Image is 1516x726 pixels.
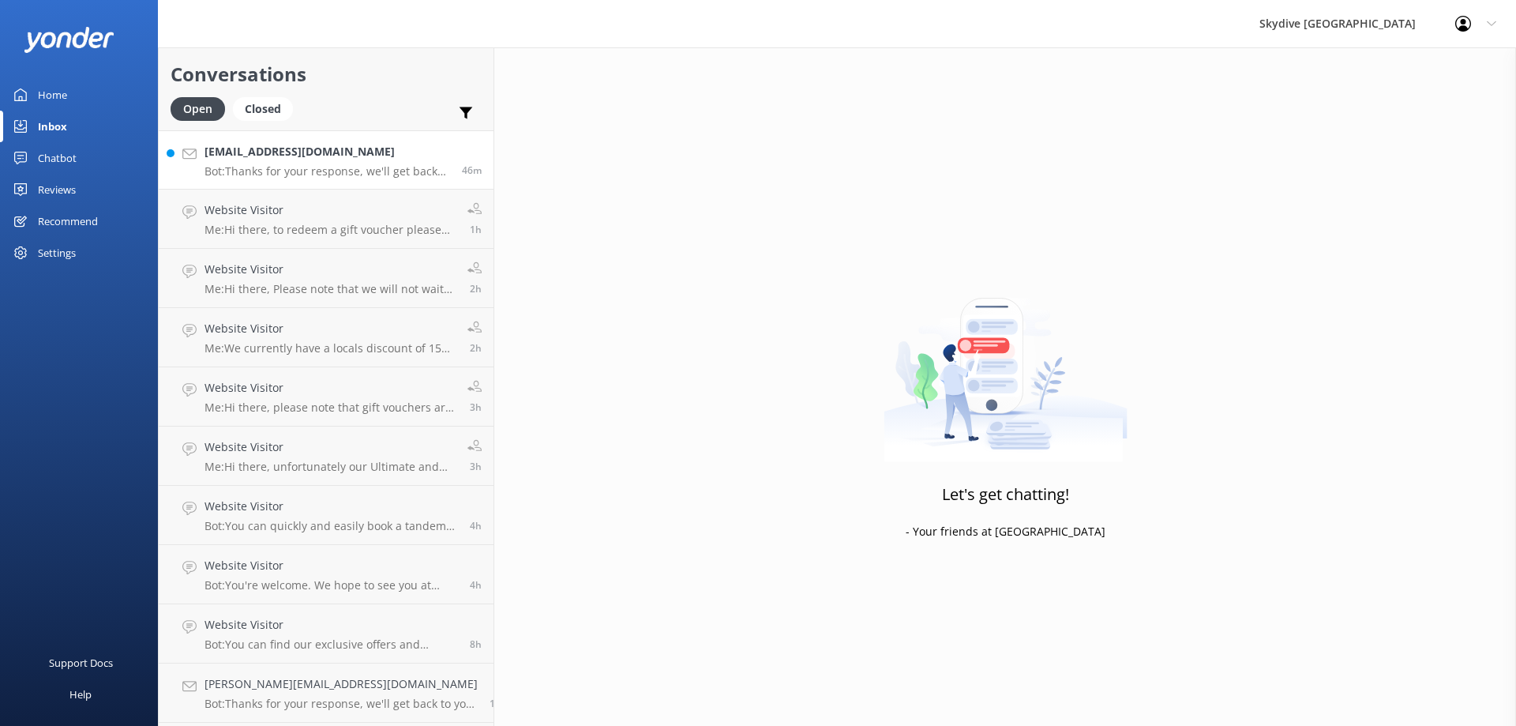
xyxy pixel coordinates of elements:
[205,282,456,296] p: Me: Hi there, Please note that we will not wait for you if you are late as the team are on tight ...
[470,401,482,414] span: Sep 07 2025 01:11pm (UTC +10:00) Australia/Brisbane
[205,401,456,415] p: Me: Hi there, please note that gift vouchers are none refundable but can be transferred to anothe...
[205,498,458,515] h4: Website Visitor
[205,261,456,278] h4: Website Visitor
[205,143,450,160] h4: [EMAIL_ADDRESS][DOMAIN_NAME]
[205,578,458,592] p: Bot: You're welcome. We hope to see you at [GEOGRAPHIC_DATA] [GEOGRAPHIC_DATA] soon!
[205,164,450,179] p: Bot: Thanks for your response, we'll get back to you as soon as we can during opening hours.
[205,320,456,337] h4: Website Visitor
[159,545,493,604] a: Website VisitorBot:You're welcome. We hope to see you at [GEOGRAPHIC_DATA] [GEOGRAPHIC_DATA] soon!4h
[38,111,67,142] div: Inbox
[233,97,293,121] div: Closed
[205,557,458,574] h4: Website Visitor
[38,142,77,174] div: Chatbot
[159,190,493,249] a: Website VisitorMe:Hi there, to redeem a gift voucher please call our team on [PHONE_NUMBER] :)1h
[205,379,456,397] h4: Website Visitor
[159,604,493,664] a: Website VisitorBot:You can find our exclusive offers and current deals by visiting our specials p...
[24,27,114,53] img: yonder-white-logo.png
[942,482,1069,507] h3: Let's get chatting!
[205,438,456,456] h4: Website Visitor
[470,519,482,532] span: Sep 07 2025 12:13pm (UTC +10:00) Australia/Brisbane
[205,460,456,474] p: Me: Hi there, unfortunately our Ultimate and dedicated packages are not available in [GEOGRAPHIC_...
[470,223,482,236] span: Sep 07 2025 02:16pm (UTC +10:00) Australia/Brisbane
[470,341,482,355] span: Sep 07 2025 02:10pm (UTC +10:00) Australia/Brisbane
[171,59,482,89] h2: Conversations
[171,100,233,117] a: Open
[159,427,493,486] a: Website VisitorMe:Hi there, unfortunately our Ultimate and dedicated packages are not available i...
[470,578,482,592] span: Sep 07 2025 12:12pm (UTC +10:00) Australia/Brisbane
[171,97,225,121] div: Open
[38,174,76,205] div: Reviews
[470,460,482,473] span: Sep 07 2025 01:10pm (UTC +10:00) Australia/Brisbane
[470,282,482,295] span: Sep 07 2025 02:11pm (UTC +10:00) Australia/Brisbane
[490,697,507,710] span: Sep 07 2025 05:24am (UTC +10:00) Australia/Brisbane
[205,201,456,219] h4: Website Visitor
[205,519,458,533] p: Bot: You can quickly and easily book a tandem skydive online, you can see live availability and s...
[205,616,458,634] h4: Website Visitor
[906,523,1105,540] p: - Your friends at [GEOGRAPHIC_DATA]
[159,367,493,427] a: Website VisitorMe:Hi there, please note that gift vouchers are none refundable but can be transfe...
[884,265,1128,462] img: artwork of a man stealing a conversation from at giant smartphone
[159,486,493,545] a: Website VisitorBot:You can quickly and easily book a tandem skydive online, you can see live avai...
[205,697,478,711] p: Bot: Thanks for your response, we'll get back to you as soon as we can during opening hours.
[205,341,456,355] p: Me: We currently have a locals discount of 15% off at certain locations. To enquire more about it...
[38,237,76,269] div: Settings
[205,638,458,652] p: Bot: You can find our exclusive offers and current deals by visiting our specials page at [URL][D...
[49,647,113,679] div: Support Docs
[205,223,456,237] p: Me: Hi there, to redeem a gift voucher please call our team on [PHONE_NUMBER] :)
[159,308,493,367] a: Website VisitorMe:We currently have a locals discount of 15% off at certain locations. To enquire...
[159,664,493,723] a: [PERSON_NAME][EMAIL_ADDRESS][DOMAIN_NAME]Bot:Thanks for your response, we'll get back to you as s...
[159,130,493,190] a: [EMAIL_ADDRESS][DOMAIN_NAME]Bot:Thanks for your response, we'll get back to you as soon as we can...
[69,679,92,710] div: Help
[159,249,493,308] a: Website VisitorMe:Hi there, Please note that we will not wait for you if you are late as the team...
[233,100,301,117] a: Closed
[462,164,482,177] span: Sep 07 2025 03:28pm (UTC +10:00) Australia/Brisbane
[470,638,482,651] span: Sep 07 2025 08:08am (UTC +10:00) Australia/Brisbane
[38,79,67,111] div: Home
[38,205,98,237] div: Recommend
[205,675,478,693] h4: [PERSON_NAME][EMAIL_ADDRESS][DOMAIN_NAME]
